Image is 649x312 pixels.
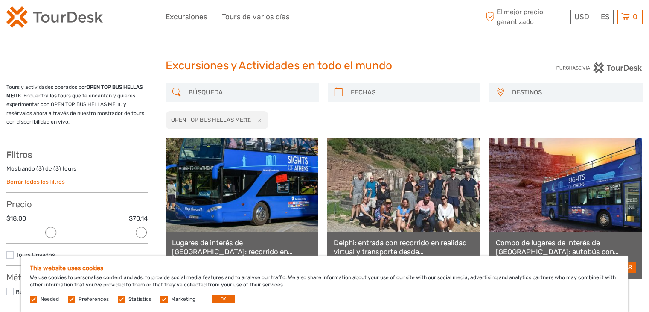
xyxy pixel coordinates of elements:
div: We use cookies to personalise content and ads, to provide social media features and to analyse ou... [21,256,628,312]
a: Excursiones [166,11,207,23]
strong: Filtros [6,150,32,160]
input: BÚSQUEDA [185,85,314,100]
button: x [252,115,264,124]
img: PurchaseViaTourDesk.png [556,62,643,73]
button: OK [212,295,235,303]
img: 2254-3441b4b5-4e5f-4d00-b396-31f1d84a6ebf_logo_small.png [6,6,103,28]
p: Tours y actividades operados por . Encuentra los tours que te encantan y quieres experimentar con... [6,83,148,127]
a: Combo de lugares de interés de [GEOGRAPHIC_DATA]: autobús con paradas libres y recorrido al atard... [496,238,636,256]
h3: Precio [6,199,148,209]
label: $18.00 [6,214,26,223]
span: 0 [632,12,639,21]
label: Needed [41,296,59,303]
h2: OPEN TOP BUS HELLAS MEΠΕ [171,116,251,123]
h5: This website uses cookies [30,265,619,272]
label: Preferences [79,296,109,303]
a: Tours de varios días [222,11,290,23]
span: USD [574,12,589,21]
strong: OPEN TOP BUS HELLAS MEΠΕ [6,84,143,99]
a: Delphi: entrada con recorrido en realidad virtual y transporte desde [GEOGRAPHIC_DATA] [334,238,474,256]
label: 3 [55,165,59,173]
label: Statistics [128,296,151,303]
div: ES [597,10,614,24]
h3: Método de Transporte [6,272,148,283]
input: FECHAS [347,85,477,100]
button: DESTINOS [508,85,638,100]
label: 3 [38,165,42,173]
div: Mostrando ( ) de ( ) tours [6,165,148,178]
a: Borrar todos los filtros [6,178,65,185]
h1: Excursiones y Actividades en todo el mundo [166,59,484,73]
a: Lugares de interés de [GEOGRAPHIC_DATA]: recorrido en autobús con paradas libres [172,238,312,256]
span: El mejor precio garantizado [483,7,568,26]
label: Marketing [171,296,195,303]
a: Bus [16,288,26,295]
label: $70.14 [129,214,148,223]
a: Tours Privados [16,251,55,258]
